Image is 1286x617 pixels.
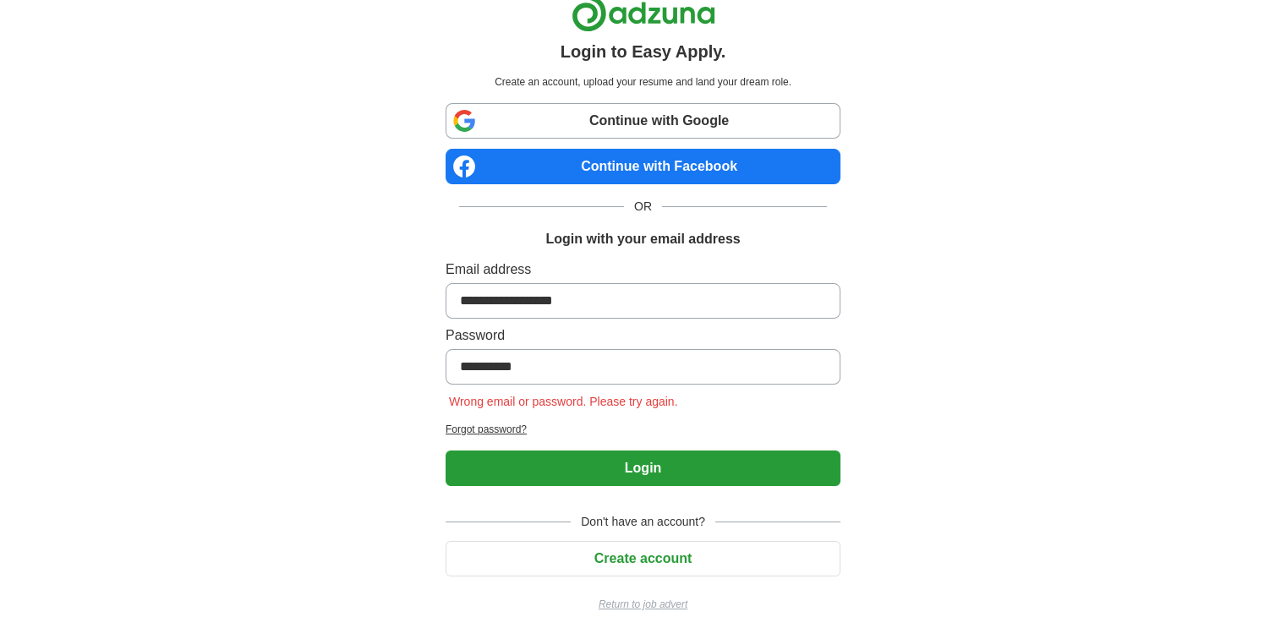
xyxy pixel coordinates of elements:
label: Email address [446,259,840,280]
button: Login [446,450,840,486]
button: Create account [446,541,840,576]
h1: Login to Easy Apply. [561,39,726,64]
p: Create an account, upload your resume and land your dream role. [449,74,837,90]
a: Continue with Google [446,103,840,139]
a: Continue with Facebook [446,149,840,184]
label: Password [446,325,840,346]
span: Wrong email or password. Please try again. [446,395,681,408]
a: Create account [446,551,840,565]
span: Don't have an account? [571,513,715,531]
a: Forgot password? [446,422,840,437]
span: OR [624,198,662,216]
h1: Login with your email address [545,229,740,249]
a: Return to job advert [446,597,840,612]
